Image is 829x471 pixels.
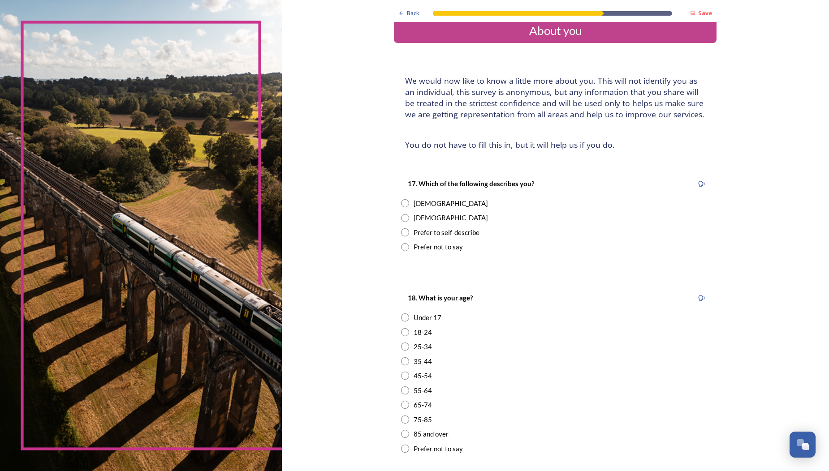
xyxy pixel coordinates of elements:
div: 35-44 [414,356,432,367]
div: [DEMOGRAPHIC_DATA] [414,198,488,209]
div: Under 17 [414,313,441,323]
div: 75-85 [414,415,432,425]
div: 65-74 [414,400,432,410]
div: 45-54 [414,371,432,381]
div: About you [397,22,713,39]
div: 85 and over [414,429,449,439]
div: 25-34 [414,342,432,352]
h4: You do not have to fill this in, but it will help us if you do. [405,139,705,150]
div: 55-64 [414,385,432,396]
strong: 17. Which of the following describes you? [408,180,534,188]
strong: Save [698,9,712,17]
div: Prefer not to say [414,444,463,454]
button: Open Chat [790,432,816,458]
h4: We would now like to know a little more about you. This will not identify you as an individual, t... [405,75,705,120]
div: Prefer not to say [414,242,463,252]
div: 18-24 [414,327,432,338]
span: Back [407,9,419,17]
div: [DEMOGRAPHIC_DATA] [414,213,488,223]
div: Prefer to self-describe [414,227,479,238]
strong: 18. What is your age? [408,294,473,302]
